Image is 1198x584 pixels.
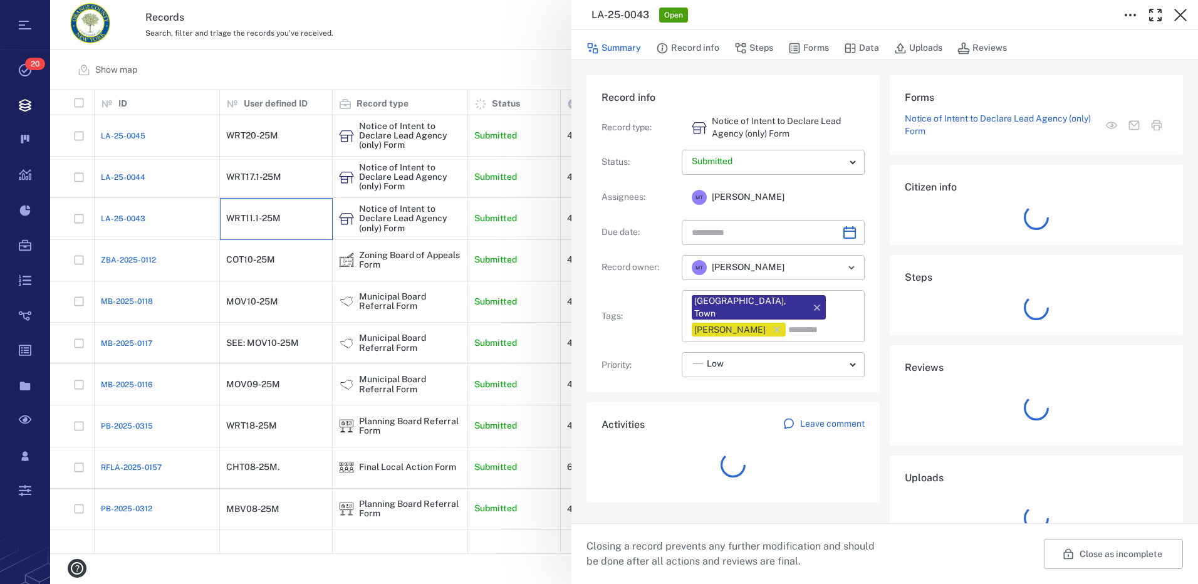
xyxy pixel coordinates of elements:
p: Record owner : [602,261,677,274]
p: Status : [602,156,677,169]
p: Record type : [602,122,677,134]
button: Close [1168,3,1193,28]
span: Help [28,9,54,20]
p: Due date : [602,226,677,239]
div: M T [692,260,707,275]
button: View form in the step [1100,114,1123,137]
button: Data [844,36,879,60]
button: Choose date, selected date is Sep 24, 2025 [837,220,862,245]
p: Leave comment [800,418,865,430]
div: Reviews [890,345,1183,456]
div: [PERSON_NAME] [694,324,766,336]
a: Leave comment [783,417,865,432]
div: [GEOGRAPHIC_DATA], Town [694,295,806,320]
div: FormsNotice of Intent to Declare Lead Agency (only) FormView form in the stepMail formPrint form [890,75,1183,165]
a: Notice of Intent to Declare Lead Agency (only) Form [905,113,1100,137]
p: Assignees : [602,191,677,204]
button: Open [843,259,860,276]
button: Reviews [957,36,1007,60]
button: Record info [656,36,719,60]
div: Steps [890,255,1183,345]
button: Steps [734,36,773,60]
h6: Citizen info [905,180,1168,195]
span: Open [662,10,685,21]
button: Toggle to Edit Boxes [1118,3,1143,28]
span: 20 [25,58,45,70]
span: [PERSON_NAME] [712,261,784,274]
div: Citizen info [890,165,1183,255]
p: Closing a record prevents any further modification and should be done after all actions and revie... [586,539,885,569]
h6: Uploads [905,471,1168,486]
p: Notice of Intent to Declare Lead Agency (only) Form [712,115,865,140]
button: Close as incomplete [1044,539,1183,569]
div: M T [692,190,707,205]
p: Tags : [602,310,677,323]
div: Record infoRecord type:Notice of Intent to Declare Lead Agency (only) FormStatus:Assignees:MT[PER... [586,75,880,402]
div: Notice of Intent to Declare Lead Agency (only) Form [692,120,707,135]
div: Uploads [890,456,1183,566]
h6: Activities [602,417,645,432]
button: Forms [788,36,829,60]
button: Summary [586,36,641,60]
div: ActivitiesLeave comment [586,402,880,513]
button: Print form [1145,114,1168,137]
span: Low [707,358,724,370]
p: Submitted [692,155,845,168]
h6: Forms [905,90,1168,105]
h6: Steps [905,270,1168,285]
h6: Reviews [905,360,1168,375]
h6: Record info [602,90,865,105]
button: Uploads [894,36,942,60]
button: Toggle Fullscreen [1143,3,1168,28]
h3: LA-25-0043 [591,8,649,23]
button: Mail form [1123,114,1145,137]
p: Priority : [602,359,677,372]
span: [PERSON_NAME] [712,191,784,204]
